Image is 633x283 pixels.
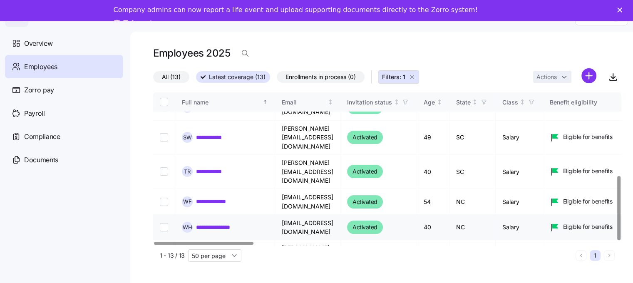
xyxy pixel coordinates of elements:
div: Age [424,98,435,107]
td: Salary [496,215,543,240]
th: EmailNot sorted [275,92,340,112]
span: Eligible for benefits [563,133,613,141]
span: W H [183,225,192,230]
span: Activated [352,197,377,207]
span: Filters: 1 [382,73,405,81]
td: SC [449,121,496,155]
th: Full nameSorted ascending [175,92,275,112]
span: Eligible for benefits [563,223,613,231]
button: Next page [604,250,615,261]
td: 49 [417,121,449,155]
td: 40 [417,215,449,240]
span: Zorro pay [24,85,54,95]
td: Salary [496,240,543,274]
div: Full name [182,98,261,107]
span: Payroll [24,108,45,119]
input: Select record 10 [160,167,168,176]
span: Latest coverage (13) [209,72,266,82]
div: Not sorted [437,99,442,105]
input: Select all records [160,98,168,106]
div: Close [617,7,626,12]
input: Select record 12 [160,223,168,231]
span: Eligible for benefits [563,197,613,206]
span: Eligible for benefits [563,167,613,175]
a: Payroll [5,102,123,125]
span: Activated [352,222,377,232]
div: Company admins can now report a life event and upload supporting documents directly to the Zorro ... [114,6,478,14]
div: Sorted ascending [262,99,268,105]
div: Not sorted [519,99,525,105]
span: All (13) [162,72,181,82]
span: Enrollments in process (0) [285,72,356,82]
td: NC [449,189,496,215]
span: T R [184,169,191,174]
td: Salary [496,189,543,215]
button: Filters: 1 [378,70,419,84]
a: Compliance [5,125,123,148]
span: Activated [352,132,377,142]
a: Documents [5,148,123,171]
input: Select record 11 [160,198,168,206]
button: Previous page [576,250,586,261]
span: 1 - 13 / 13 [160,251,185,260]
span: Activated [352,166,377,176]
td: NC [449,240,496,274]
td: [EMAIL_ADDRESS][DOMAIN_NAME] [275,189,340,215]
td: Salary [496,155,543,189]
th: ClassNot sorted [496,92,543,112]
h1: Employees 2025 [153,47,230,60]
div: Not sorted [328,99,333,105]
td: [PERSON_NAME][EMAIL_ADDRESS][DOMAIN_NAME] [275,155,340,189]
span: Compliance [24,132,60,142]
input: Select record 9 [160,133,168,141]
span: Employees [24,62,57,72]
div: Invitation status [347,98,392,107]
a: Employees [5,55,123,78]
span: W F [183,199,192,204]
span: S W [183,135,192,140]
td: Salary [496,121,543,155]
a: Zorro pay [5,78,123,102]
td: 54 [417,189,449,215]
th: AgeNot sorted [417,92,449,112]
td: 63 [417,240,449,274]
span: Overview [24,38,52,49]
th: Invitation statusNot sorted [340,92,417,112]
td: [PERSON_NAME][EMAIL_ADDRESS][DOMAIN_NAME] [275,240,340,274]
div: Not sorted [394,99,400,105]
span: Actions [536,74,557,80]
td: 40 [417,155,449,189]
td: [EMAIL_ADDRESS][DOMAIN_NAME] [275,215,340,240]
td: SC [449,155,496,189]
div: Email [282,98,326,107]
td: [PERSON_NAME][EMAIL_ADDRESS][DOMAIN_NAME] [275,121,340,155]
span: Documents [24,155,58,165]
div: Class [502,98,518,107]
button: 1 [590,250,601,261]
div: Not sorted [472,99,478,105]
div: State [456,98,471,107]
td: NC [449,215,496,240]
a: Take a tour [114,19,166,28]
svg: add icon [581,68,596,83]
a: Overview [5,32,123,55]
th: StateNot sorted [449,92,496,112]
button: Actions [533,71,571,83]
